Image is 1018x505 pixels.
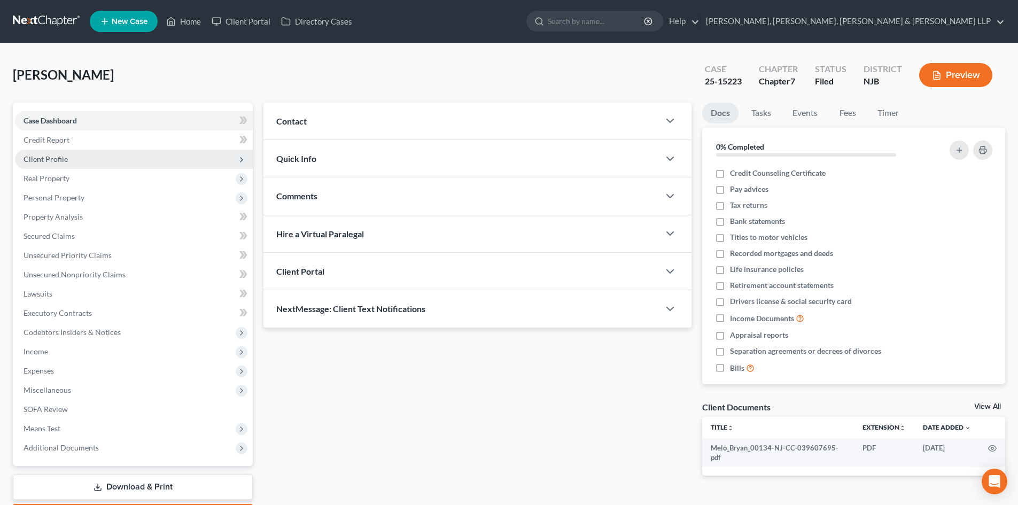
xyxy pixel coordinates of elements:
[112,18,147,26] span: New Case
[705,63,742,75] div: Case
[206,12,276,31] a: Client Portal
[276,266,324,276] span: Client Portal
[730,346,881,356] span: Separation agreements or decrees of divorces
[15,207,253,227] a: Property Analysis
[830,103,865,123] a: Fees
[854,438,914,468] td: PDF
[276,191,317,201] span: Comments
[24,270,126,279] span: Unsecured Nonpriority Claims
[24,135,69,144] span: Credit Report
[24,347,48,356] span: Income
[24,212,83,221] span: Property Analysis
[702,438,854,468] td: Melo_Bryan_00134-NJ-CC-039607695-pdf
[864,75,902,88] div: NJB
[727,425,734,431] i: unfold_more
[276,116,307,126] span: Contact
[701,12,1005,31] a: [PERSON_NAME], [PERSON_NAME], [PERSON_NAME] & [PERSON_NAME] LLP
[815,63,846,75] div: Status
[15,246,253,265] a: Unsecured Priority Claims
[965,425,971,431] i: expand_more
[24,251,112,260] span: Unsecured Priority Claims
[716,142,764,151] strong: 0% Completed
[730,264,804,275] span: Life insurance policies
[24,154,68,164] span: Client Profile
[15,304,253,323] a: Executory Contracts
[548,11,646,31] input: Search by name...
[730,216,785,227] span: Bank statements
[24,443,99,452] span: Additional Documents
[743,103,780,123] a: Tasks
[24,116,77,125] span: Case Dashboard
[24,289,52,298] span: Lawsuits
[702,103,739,123] a: Docs
[730,232,807,243] span: Titles to motor vehicles
[15,284,253,304] a: Lawsuits
[24,385,71,394] span: Miscellaneous
[15,111,253,130] a: Case Dashboard
[24,366,54,375] span: Expenses
[923,423,971,431] a: Date Added expand_more
[919,63,992,87] button: Preview
[711,423,734,431] a: Titleunfold_more
[15,130,253,150] a: Credit Report
[982,469,1007,494] div: Open Intercom Messenger
[914,438,980,468] td: [DATE]
[730,200,767,211] span: Tax returns
[705,75,742,88] div: 25-15223
[730,248,833,259] span: Recorded mortgages and deeds
[13,67,114,82] span: [PERSON_NAME]
[974,403,1001,410] a: View All
[24,328,121,337] span: Codebtors Insiders & Notices
[24,405,68,414] span: SOFA Review
[730,184,768,195] span: Pay advices
[24,193,84,202] span: Personal Property
[869,103,907,123] a: Timer
[24,174,69,183] span: Real Property
[899,425,906,431] i: unfold_more
[161,12,206,31] a: Home
[730,296,852,307] span: Drivers license & social security card
[15,400,253,419] a: SOFA Review
[276,304,425,314] span: NextMessage: Client Text Notifications
[784,103,826,123] a: Events
[24,308,92,317] span: Executory Contracts
[790,76,795,86] span: 7
[702,401,771,413] div: Client Documents
[276,153,316,164] span: Quick Info
[862,423,906,431] a: Extensionunfold_more
[864,63,902,75] div: District
[276,12,358,31] a: Directory Cases
[15,227,253,246] a: Secured Claims
[759,75,798,88] div: Chapter
[13,475,253,500] a: Download & Print
[730,330,788,340] span: Appraisal reports
[730,168,826,178] span: Credit Counseling Certificate
[759,63,798,75] div: Chapter
[15,265,253,284] a: Unsecured Nonpriority Claims
[730,313,794,324] span: Income Documents
[24,424,60,433] span: Means Test
[664,12,700,31] a: Help
[276,229,364,239] span: Hire a Virtual Paralegal
[24,231,75,240] span: Secured Claims
[815,75,846,88] div: Filed
[730,280,834,291] span: Retirement account statements
[730,363,744,374] span: Bills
